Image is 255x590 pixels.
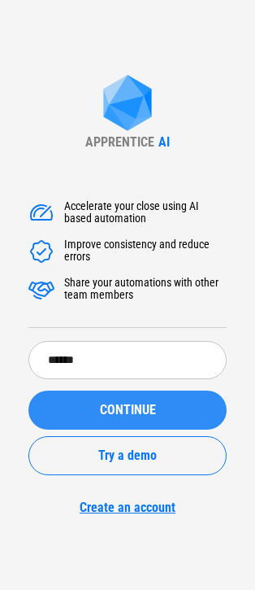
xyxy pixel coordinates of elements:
div: Accelerate your close using AI based automation [64,200,227,226]
img: Accelerate [28,200,54,226]
a: Create an account [28,500,227,515]
div: Share your automations with other team members [64,277,227,303]
div: AI [158,134,170,150]
span: CONTINUE [100,404,156,417]
img: Apprentice AI [95,75,160,134]
div: Improve consistency and reduce errors [64,238,227,264]
span: Try a demo [98,449,157,462]
img: Accelerate [28,277,54,303]
button: CONTINUE [28,391,227,430]
div: APPRENTICE [85,134,154,150]
img: Accelerate [28,238,54,264]
button: Try a demo [28,436,227,475]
